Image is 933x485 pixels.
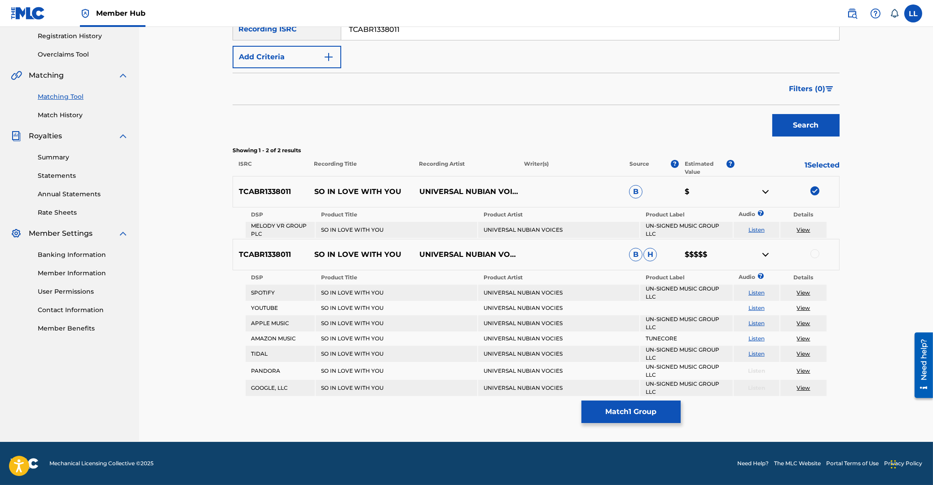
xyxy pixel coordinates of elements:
[118,131,128,141] img: expand
[478,346,639,362] td: UNIVERSAL NUBIAN VOCIES
[867,4,885,22] div: Help
[843,4,861,22] a: Public Search
[38,208,128,217] a: Rate Sheets
[478,285,639,301] td: UNIVERSAL NUBIAN VOCIES
[737,459,769,467] a: Need Help?
[118,70,128,81] img: expand
[38,269,128,278] a: Member Information
[478,380,639,396] td: UNIVERSAL NUBIAN VOCIES
[640,271,732,284] th: Product Label
[233,160,308,176] p: ISRC
[810,186,819,195] img: deselect
[316,332,477,345] td: SO IN LOVE WITH YOU
[847,8,858,19] img: search
[826,86,833,92] img: filter
[797,304,810,311] a: View
[29,131,62,141] span: Royalties
[478,271,639,284] th: Product Artist
[316,208,477,221] th: Product Title
[748,320,765,326] a: Listen
[890,9,899,18] div: Notifications
[774,459,821,467] a: The MLC Website
[734,367,780,375] p: Listen
[38,305,128,315] a: Contact Information
[233,186,308,197] p: TCABR1338011
[38,153,128,162] a: Summary
[629,185,643,198] span: B
[772,114,840,137] button: Search
[38,171,128,181] a: Statements
[308,186,414,197] p: SO IN LOVE WITH YOU
[233,146,840,154] p: Showing 1 - 2 of 2 results
[735,160,840,176] p: 1 Selected
[38,31,128,41] a: Registration History
[38,92,128,101] a: Matching Tool
[797,226,810,233] a: View
[826,459,879,467] a: Portal Terms of Use
[323,52,334,62] img: 9d2ae6d4665cec9f34b9.svg
[797,367,810,374] a: View
[679,186,735,197] p: $
[246,271,315,284] th: DSP
[629,248,643,261] span: B
[671,160,679,168] span: ?
[748,226,765,233] a: Listen
[797,320,810,326] a: View
[908,328,933,403] iframe: Resource Center
[308,160,413,176] p: Recording Title
[308,249,414,260] p: SO IN LOVE WITH YOU
[726,160,735,168] span: ?
[38,50,128,59] a: Overclaims Tool
[734,210,744,218] p: Audio
[797,335,810,342] a: View
[780,271,827,284] th: Details
[11,7,45,20] img: MLC Logo
[246,332,315,345] td: AMAZON MUSIC
[316,271,477,284] th: Product Title
[478,315,639,331] td: UNIVERSAL NUBIAN VOCIES
[748,350,765,357] a: Listen
[413,186,518,197] p: UNIVERSAL NUBIAN VOICES
[640,285,732,301] td: UN-SIGNED MUSIC GROUP LLC
[734,384,780,392] p: Listen
[413,160,518,176] p: Recording Artist
[233,249,308,260] p: TCABR1338011
[643,248,657,261] span: H
[316,315,477,331] td: SO IN LOVE WITH YOU
[49,459,154,467] span: Mechanical Licensing Collective © 2025
[246,285,315,301] td: SPOTIFY
[38,110,128,120] a: Match History
[797,289,810,296] a: View
[38,190,128,199] a: Annual Statements
[640,380,732,396] td: UN-SIGNED MUSIC GROUP LLC
[748,289,765,296] a: Listen
[783,78,840,100] button: Filters (0)
[884,459,922,467] a: Privacy Policy
[888,442,933,485] iframe: Chat Widget
[478,222,639,238] td: UNIVERSAL NUBIAN VOICES
[870,8,881,19] img: help
[246,346,315,362] td: TIDAL
[96,8,145,18] span: Member Hub
[760,186,771,197] img: contract
[316,380,477,396] td: SO IN LOVE WITH YOU
[478,208,639,221] th: Product Artist
[640,363,732,379] td: UN-SIGNED MUSIC GROUP LLC
[748,304,765,311] a: Listen
[246,222,315,238] td: MELODY VR GROUP PLC
[518,160,623,176] p: Writer(s)
[640,315,732,331] td: UN-SIGNED MUSIC GROUP LLC
[80,8,91,19] img: Top Rightsholder
[685,160,726,176] p: Estimated Value
[904,4,922,22] div: User Menu
[734,273,744,281] p: Audio
[478,302,639,314] td: UNIVERSAL NUBIAN VOCIES
[246,380,315,396] td: GOOGLE, LLC
[581,401,681,423] button: Match1 Group
[11,70,22,81] img: Matching
[316,363,477,379] td: SO IN LOVE WITH YOU
[246,302,315,314] td: YOUTUBE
